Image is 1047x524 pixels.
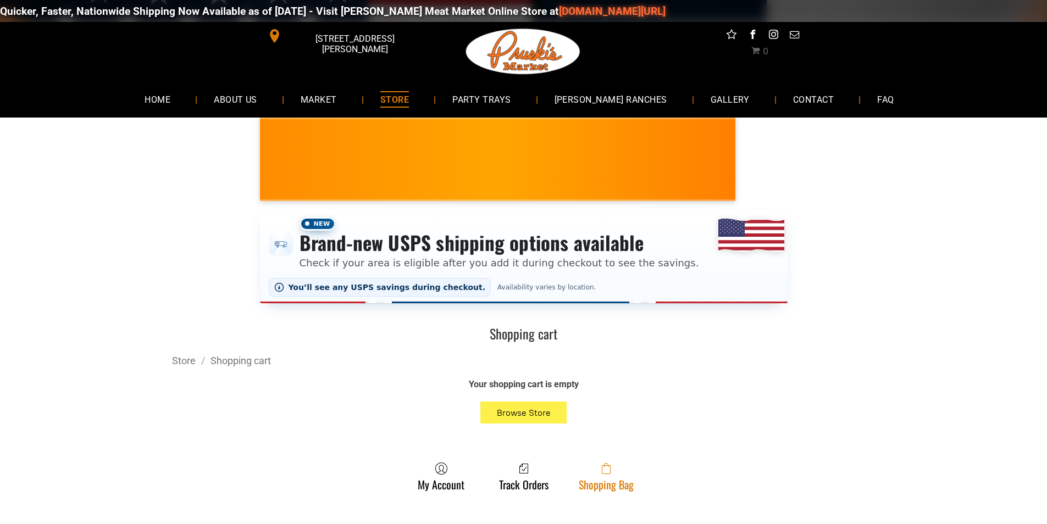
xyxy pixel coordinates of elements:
span: New [300,217,336,231]
h1: Shopping cart [172,325,876,342]
p: Check if your area is eligible after you add it during checkout to see the savings. [300,255,699,270]
span: / [196,355,210,366]
a: Track Orders [494,462,554,491]
span: Availability varies by location. [495,283,598,291]
a: [STREET_ADDRESS][PERSON_NAME] [260,27,428,44]
span: [PERSON_NAME] MARKET [733,167,949,185]
span: 0 [763,46,768,57]
a: PARTY TRAYS [436,85,527,114]
div: Your shopping cart is empty [326,378,722,391]
span: [STREET_ADDRESS][PERSON_NAME] [284,28,425,60]
a: My Account [412,462,470,491]
span: You’ll see any USPS savings during checkout. [289,283,486,292]
a: instagram [766,27,780,44]
a: FAQ [861,85,910,114]
a: GALLERY [694,85,766,114]
button: Browse Store [480,402,567,423]
div: Shipping options announcement [260,210,788,303]
a: HOME [128,85,187,114]
a: facebook [745,27,760,44]
a: CONTACT [777,85,850,114]
div: Breadcrumbs [172,354,876,367]
a: Shopping cart [210,355,271,366]
a: MARKET [284,85,353,114]
a: Shopping Bag [573,462,639,491]
a: Social network [724,27,739,44]
span: Browse Store [497,408,551,418]
a: ABOUT US [197,85,274,114]
a: Store [172,355,196,366]
a: email [787,27,801,44]
a: STORE [364,85,425,114]
img: Pruski-s+Market+HQ+Logo2-1920w.png [464,22,583,81]
a: [DOMAIN_NAME][URL] [557,5,664,18]
h3: Brand-new USPS shipping options available [300,231,699,255]
a: [PERSON_NAME] RANCHES [538,85,684,114]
